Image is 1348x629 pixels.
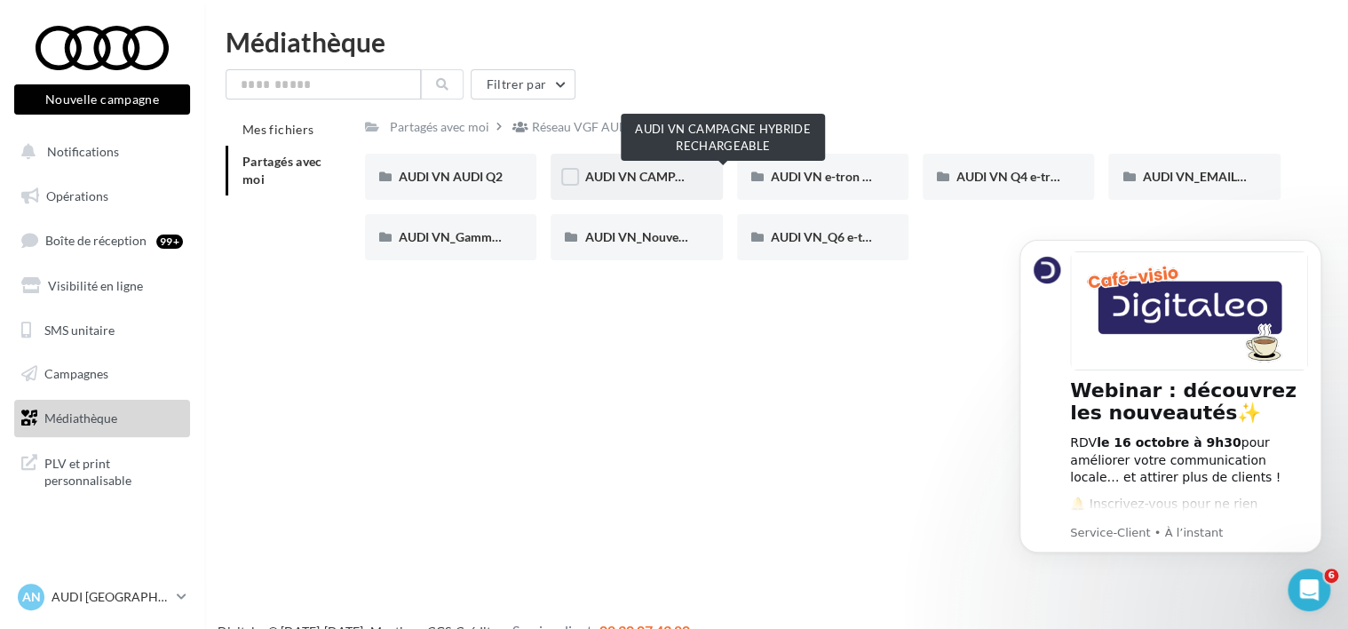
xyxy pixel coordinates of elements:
[46,188,108,203] span: Opérations
[771,229,882,244] span: AUDI VN_Q6 e-tron
[584,229,747,244] span: AUDI VN_Nouvelle A6 e-tron
[14,580,190,614] a: AN AUDI [GEOGRAPHIC_DATA]
[52,588,170,606] p: AUDI [GEOGRAPHIC_DATA]
[11,444,194,497] a: PLV et print personnalisable
[956,169,1122,184] span: AUDI VN Q4 e-tron sans offre
[771,169,878,184] span: AUDI VN e-tron GT
[44,366,108,381] span: Campagnes
[11,133,186,171] button: Notifications
[45,233,147,248] span: Boîte de réception
[47,144,119,159] span: Notifications
[44,451,183,490] span: PLV et print personnalisable
[11,267,194,305] a: Visibilité en ligne
[1324,569,1338,583] span: 6
[11,355,194,393] a: Campagnes
[532,118,632,136] div: Réseau VGF AUDI
[390,118,489,136] div: Partagés avec moi
[156,235,183,249] div: 99+
[48,278,143,293] span: Visibilité en ligne
[11,400,194,437] a: Médiathèque
[399,169,503,184] span: AUDI VN AUDI Q2
[242,154,322,187] span: Partagés avec moi
[1288,569,1330,611] iframe: Intercom live chat
[242,122,313,137] span: Mes fichiers
[226,28,1327,55] div: Médiathèque
[584,169,863,184] span: AUDI VN CAMPAGNE HYBRIDE RECHARGEABLE
[44,410,117,426] span: Médiathèque
[993,218,1348,620] iframe: Intercom notifications message
[621,114,825,161] div: AUDI VN CAMPAGNE HYBRIDE RECHARGEABLE
[11,312,194,349] a: SMS unitaire
[22,588,41,606] span: AN
[471,69,575,100] button: Filtrer par
[1142,169,1328,184] span: AUDI VN_EMAILS COMMANDES
[14,84,190,115] button: Nouvelle campagne
[44,322,115,337] span: SMS unitaire
[399,229,555,244] span: AUDI VN_Gamme Q8 e-tron
[11,221,194,259] a: Boîte de réception99+
[11,178,194,215] a: Opérations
